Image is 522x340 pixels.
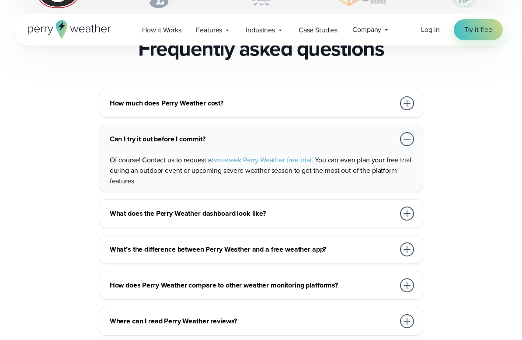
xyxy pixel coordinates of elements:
span: Try it free [464,25,492,35]
span: Company [352,25,381,35]
span: Case Studies [299,25,338,35]
span: . You can even plan your free trial during an outdoor event or upcoming severe weather season to ... [110,155,411,186]
h3: How much does Perry Weather cost? [110,98,395,109]
a: two-week Perry Weather free trial [212,155,311,165]
h3: What does the Perry Weather dashboard look like? [110,208,395,219]
h3: Where can I read Perry Weather reviews? [110,316,395,326]
span: Of course! Contact us to request a [110,155,212,165]
a: How it Works [135,21,188,39]
a: Log in [421,25,439,35]
h3: What’s the difference between Perry Weather and a free weather app? [110,244,395,255]
h3: Can I try it out before I commit? [110,134,395,144]
h3: How does Perry Weather compare to other weather monitoring platforms? [110,280,395,291]
span: Industries [246,25,275,35]
a: Try it free [454,19,503,40]
a: Case Studies [291,21,345,39]
span: Features [196,25,222,35]
h2: Frequently asked questions [138,36,384,61]
span: How it Works [142,25,181,35]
